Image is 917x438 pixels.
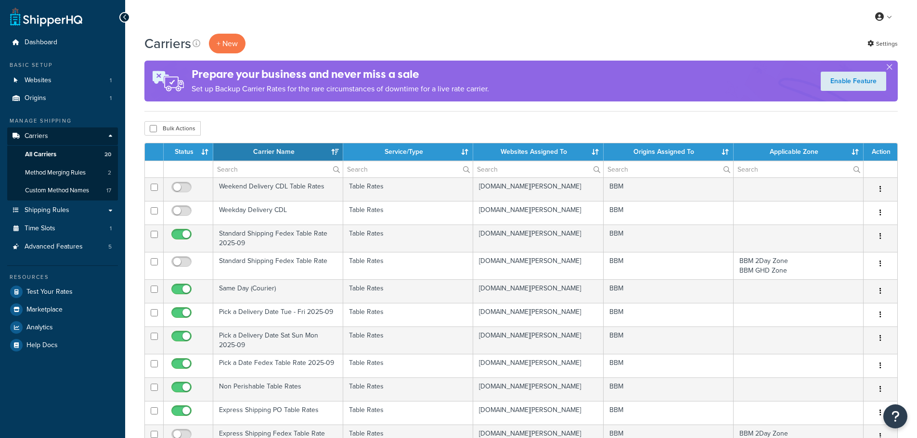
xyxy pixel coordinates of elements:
p: Set up Backup Carrier Rates for the rare circumstances of downtime for a live rate carrier. [192,82,489,96]
h4: Prepare your business and never miss a sale [192,66,489,82]
a: Marketplace [7,301,118,318]
td: [DOMAIN_NAME][PERSON_NAME] [473,252,603,279]
span: Analytics [26,324,53,332]
span: 1 [110,94,112,102]
td: [DOMAIN_NAME][PERSON_NAME] [473,177,603,201]
td: [DOMAIN_NAME][PERSON_NAME] [473,354,603,377]
a: Test Your Rates [7,283,118,300]
td: BBM [604,377,734,401]
td: Weekday Delivery CDL [213,201,343,225]
th: Status: activate to sort column ascending [164,143,213,161]
span: Marketplace [26,306,63,314]
li: Carriers [7,127,118,200]
th: Service/Type: activate to sort column ascending [343,143,473,161]
img: ad-rules-rateshop-fe6ec290ccb7230408bd80ed9643f0289d75e0ffd9eb532fc0e269fcd187b520.png [144,61,192,101]
td: Table Rates [343,201,473,225]
button: Bulk Actions [144,121,201,136]
li: Websites [7,72,118,89]
td: Weekend Delivery CDL Table Rates [213,177,343,201]
td: Table Rates [343,279,473,303]
td: BBM [604,177,734,201]
button: + New [209,34,245,53]
span: 1 [110,225,112,233]
span: 1 [110,76,112,85]
a: Analytics [7,319,118,336]
span: 20 [104,150,111,159]
a: Websites 1 [7,72,118,89]
td: [DOMAIN_NAME][PERSON_NAME] [473,225,603,252]
td: Same Day (Courier) [213,279,343,303]
li: Method Merging Rules [7,164,118,182]
td: Pick a Delivery Date Sat Sun Mon 2025-09 [213,326,343,354]
td: Standard Shipping Fedex Table Rate 2025-09 [213,225,343,252]
a: Custom Method Names 17 [7,182,118,200]
li: Custom Method Names [7,182,118,200]
a: All Carriers 20 [7,146,118,163]
li: All Carriers [7,146,118,163]
th: Carrier Name: activate to sort column ascending [213,143,343,161]
a: Carriers [7,127,118,145]
td: Pick a Delivery Date Tue - Fri 2025-09 [213,303,343,326]
div: Basic Setup [7,61,118,69]
span: Method Merging Rules [25,169,86,177]
td: Table Rates [343,303,473,326]
span: Help Docs [26,341,58,350]
li: Origins [7,89,118,107]
span: 2 [108,169,111,177]
td: BBM [604,354,734,377]
td: Table Rates [343,225,473,252]
td: Non Perishable Table Rates [213,377,343,401]
div: Manage Shipping [7,117,118,125]
th: Applicable Zone: activate to sort column ascending [734,143,864,161]
span: 17 [106,187,111,195]
td: BBM 2Day Zone BBM GHD Zone [734,252,864,279]
span: Dashboard [25,38,57,47]
input: Search [343,161,473,177]
td: BBM [604,201,734,225]
td: [DOMAIN_NAME][PERSON_NAME] [473,303,603,326]
a: ShipperHQ Home [10,7,82,26]
span: Time Slots [25,225,55,233]
td: Table Rates [343,252,473,279]
a: Shipping Rules [7,201,118,219]
td: [DOMAIN_NAME][PERSON_NAME] [473,326,603,354]
td: Table Rates [343,401,473,425]
td: Pick a Date Fedex Table Rate 2025-09 [213,354,343,377]
td: BBM [604,279,734,303]
a: Settings [867,37,898,50]
td: BBM [604,401,734,425]
th: Websites Assigned To: activate to sort column ascending [473,143,603,161]
a: Method Merging Rules 2 [7,164,118,182]
h1: Carriers [144,34,191,53]
td: Express Shipping PO Table Rates [213,401,343,425]
td: BBM [604,225,734,252]
td: BBM [604,303,734,326]
span: All Carriers [25,150,56,159]
td: Standard Shipping Fedex Table Rate [213,252,343,279]
span: Carriers [25,132,48,140]
td: [DOMAIN_NAME][PERSON_NAME] [473,279,603,303]
li: Time Slots [7,220,118,238]
a: Origins 1 [7,89,118,107]
li: Help Docs [7,337,118,354]
span: Origins [25,94,46,102]
td: Table Rates [343,354,473,377]
div: Resources [7,273,118,281]
input: Search [473,161,603,177]
td: [DOMAIN_NAME][PERSON_NAME] [473,201,603,225]
span: 5 [108,243,112,251]
span: Custom Method Names [25,187,89,195]
a: Dashboard [7,34,118,51]
button: Open Resource Center [883,404,907,428]
td: BBM [604,252,734,279]
input: Search [604,161,733,177]
span: Test Your Rates [26,288,73,296]
td: [DOMAIN_NAME][PERSON_NAME] [473,401,603,425]
input: Search [734,161,863,177]
td: BBM [604,326,734,354]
